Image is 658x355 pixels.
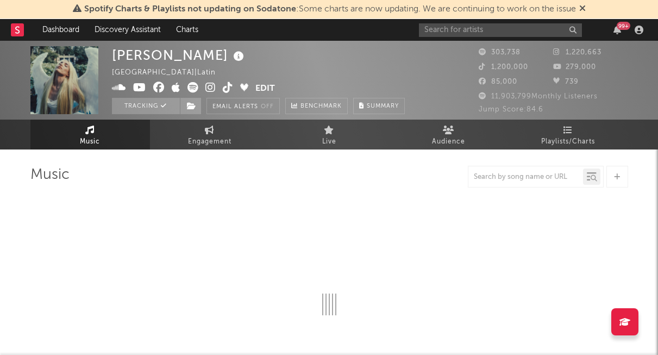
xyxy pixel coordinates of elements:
[84,5,576,14] span: : Some charts are now updating. We are continuing to work on the issue
[188,135,231,148] span: Engagement
[479,49,521,56] span: 303,738
[84,5,296,14] span: Spotify Charts & Playlists not updating on Sodatone
[168,19,206,41] a: Charts
[389,120,509,150] a: Audience
[35,19,87,41] a: Dashboard
[30,120,150,150] a: Music
[353,98,405,114] button: Summary
[261,104,274,110] em: Off
[468,173,583,182] input: Search by song name or URL
[255,82,275,96] button: Edit
[432,135,465,148] span: Audience
[112,46,247,64] div: [PERSON_NAME]
[322,135,336,148] span: Live
[509,120,628,150] a: Playlists/Charts
[579,5,586,14] span: Dismiss
[479,106,543,113] span: Jump Score: 84.6
[479,93,598,100] span: 11,903,799 Monthly Listeners
[617,22,630,30] div: 99 +
[367,103,399,109] span: Summary
[300,100,342,113] span: Benchmark
[285,98,348,114] a: Benchmark
[553,78,579,85] span: 739
[613,26,621,34] button: 99+
[553,49,601,56] span: 1,220,663
[150,120,270,150] a: Engagement
[270,120,389,150] a: Live
[553,64,596,71] span: 279,000
[206,98,280,114] button: Email AlertsOff
[80,135,100,148] span: Music
[112,66,228,79] div: [GEOGRAPHIC_DATA] | Latin
[479,78,517,85] span: 85,000
[87,19,168,41] a: Discovery Assistant
[479,64,528,71] span: 1,200,000
[112,98,180,114] button: Tracking
[419,23,582,37] input: Search for artists
[541,135,595,148] span: Playlists/Charts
